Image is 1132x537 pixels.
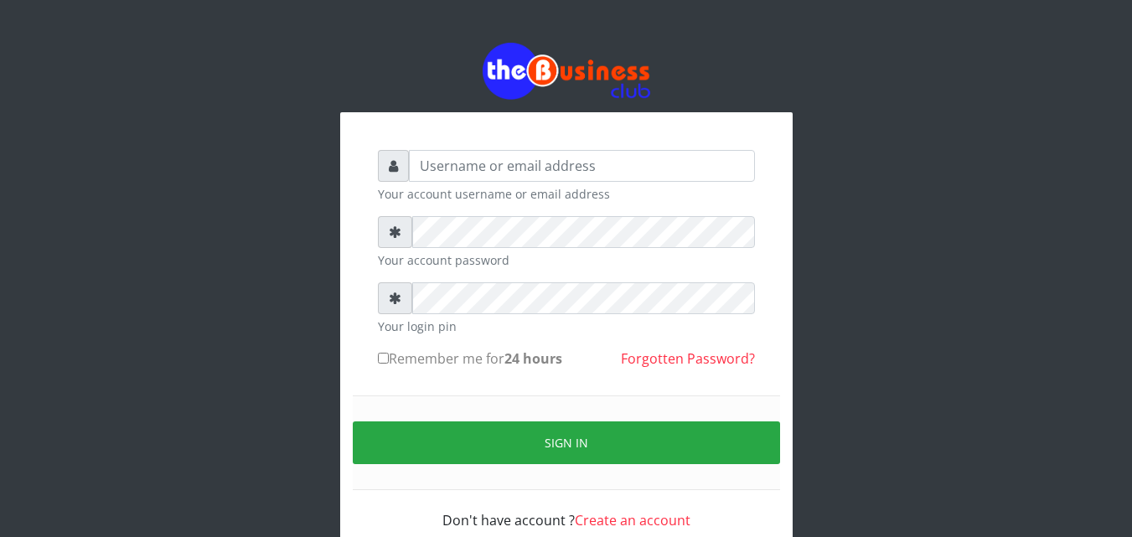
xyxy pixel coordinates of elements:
label: Remember me for [378,349,562,369]
button: Sign in [353,421,780,464]
a: Create an account [575,511,690,529]
a: Forgotten Password? [621,349,755,368]
small: Your login pin [378,318,755,335]
input: Remember me for24 hours [378,353,389,364]
input: Username or email address [409,150,755,182]
div: Don't have account ? [378,490,755,530]
small: Your account username or email address [378,185,755,203]
b: 24 hours [504,349,562,368]
small: Your account password [378,251,755,269]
